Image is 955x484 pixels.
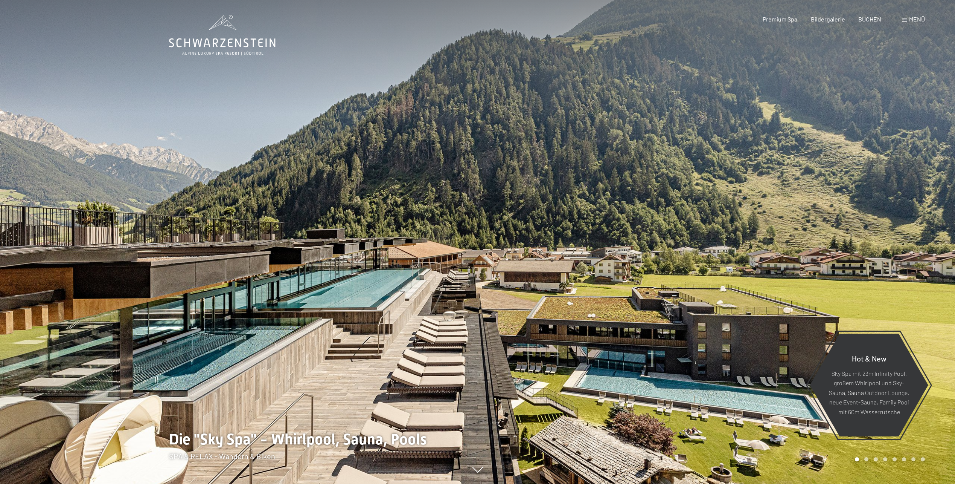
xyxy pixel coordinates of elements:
div: Carousel Page 4 [883,457,887,461]
div: Carousel Page 2 [864,457,868,461]
div: Carousel Page 7 [911,457,915,461]
div: Carousel Page 8 [921,457,925,461]
a: Hot & New Sky Spa mit 23m Infinity Pool, großem Whirlpool und Sky-Sauna, Sauna Outdoor Lounge, ne... [809,333,929,437]
p: Sky Spa mit 23m Infinity Pool, großem Whirlpool und Sky-Sauna, Sauna Outdoor Lounge, neue Event-S... [828,368,910,417]
div: Carousel Pagination [852,457,925,461]
a: Premium Spa [763,15,797,23]
div: Carousel Page 1 (Current Slide) [855,457,859,461]
div: Carousel Page 5 [893,457,897,461]
span: Hot & New [852,354,886,363]
a: BUCHEN [858,15,881,23]
div: Carousel Page 6 [902,457,906,461]
a: Bildergalerie [811,15,845,23]
div: Carousel Page 3 [874,457,878,461]
span: Menü [909,15,925,23]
